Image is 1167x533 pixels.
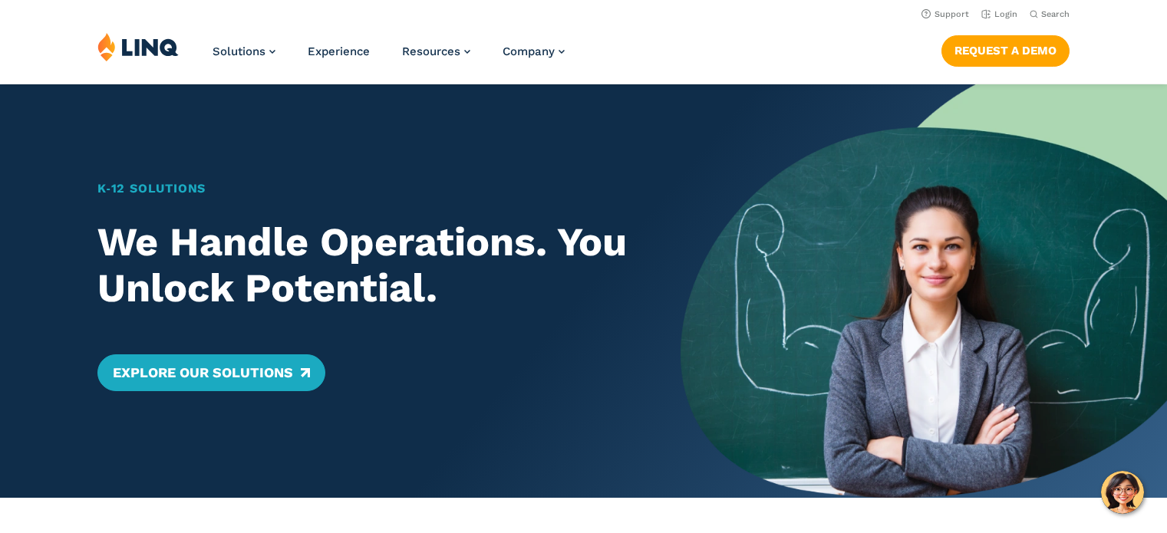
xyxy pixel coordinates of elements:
a: Resources [402,44,470,58]
nav: Button Navigation [941,32,1070,66]
a: Explore Our Solutions [97,354,325,391]
h1: K‑12 Solutions [97,179,634,198]
h2: We Handle Operations. You Unlock Potential. [97,219,634,311]
a: Company [503,44,565,58]
span: Search [1041,9,1070,19]
a: Request a Demo [941,35,1070,66]
a: Support [921,9,969,19]
span: Company [503,44,555,58]
img: Home Banner [681,84,1167,498]
span: Solutions [213,44,265,58]
a: Solutions [213,44,275,58]
span: Resources [402,44,460,58]
nav: Primary Navigation [213,32,565,83]
a: Experience [308,44,370,58]
button: Hello, have a question? Let’s chat. [1101,471,1144,514]
button: Open Search Bar [1030,8,1070,20]
a: Login [981,9,1017,19]
img: LINQ | K‑12 Software [97,32,179,61]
